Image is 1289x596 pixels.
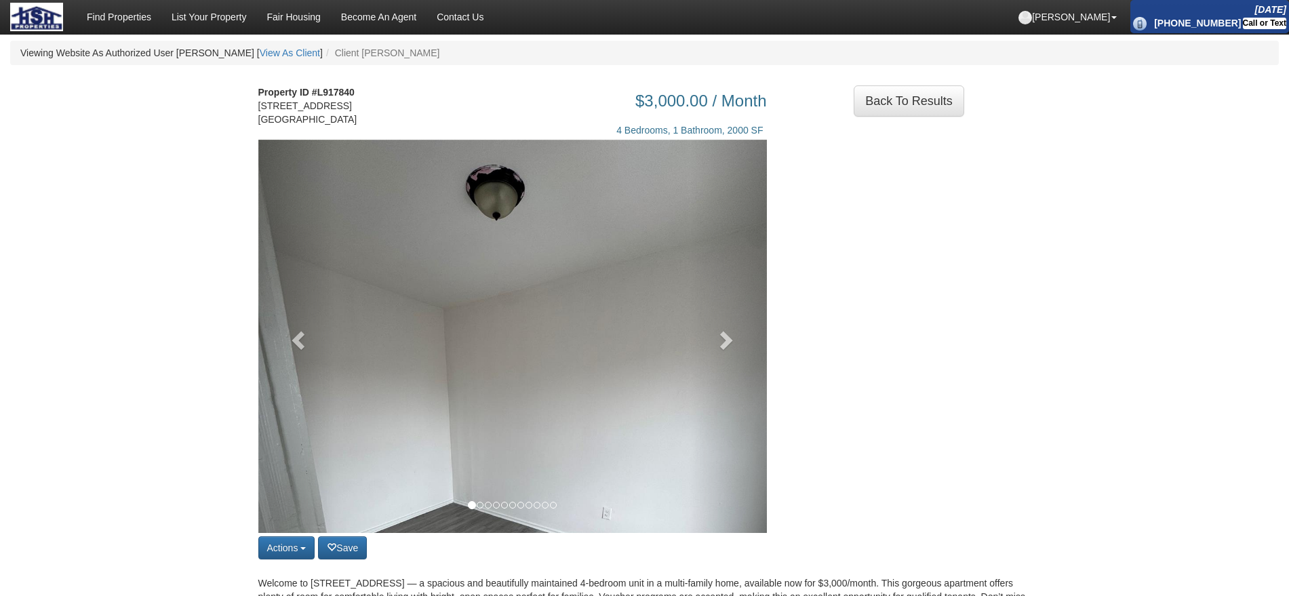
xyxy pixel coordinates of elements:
a: View As Client [260,47,320,58]
div: 4 Bedrooms, 1 Bathroom, 2000 SF [391,110,767,137]
button: Actions [258,536,315,559]
h3: $3,000.00 / Month [391,92,767,110]
li: Client [PERSON_NAME] [323,46,440,60]
b: [PHONE_NUMBER] [1154,18,1241,28]
i: [DATE] [1255,4,1286,15]
img: phone_icon.png [1133,17,1147,31]
address: [STREET_ADDRESS] [GEOGRAPHIC_DATA] [258,85,370,126]
li: Viewing Website As Authorized User [PERSON_NAME] [ ] [20,46,323,60]
div: ... [854,85,964,117]
button: Save [318,536,367,559]
a: Back To Results [854,85,964,117]
div: Call or Text [1243,18,1286,29]
strong: Property ID #L917840 [258,87,355,98]
img: default-profile.png [1018,11,1032,24]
